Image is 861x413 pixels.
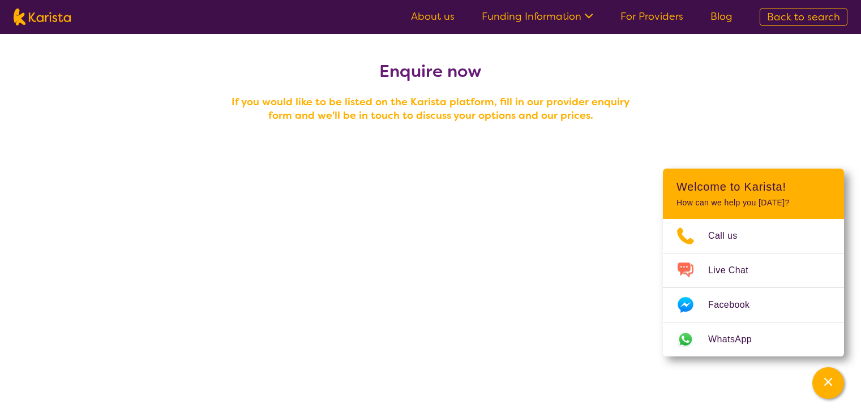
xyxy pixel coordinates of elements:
span: Call us [708,227,751,244]
a: Funding Information [482,10,593,23]
button: Channel Menu [812,367,844,399]
img: Karista logo [14,8,71,25]
a: Web link opens in a new tab. [663,322,844,356]
span: WhatsApp [708,331,765,348]
span: Back to search [767,10,840,24]
a: For Providers [620,10,683,23]
span: Facebook [708,296,763,313]
h2: Enquire now [227,61,635,81]
a: Back to search [760,8,847,26]
a: Blog [710,10,733,23]
span: Live Chat [708,262,762,279]
ul: Choose channel [663,219,844,356]
h2: Welcome to Karista! [676,180,830,193]
h4: If you would like to be listed on the Karista platform, fill in our provider enquiry form and we'... [227,95,635,122]
a: About us [411,10,455,23]
p: How can we help you [DATE]? [676,198,830,208]
div: Channel Menu [663,169,844,356]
